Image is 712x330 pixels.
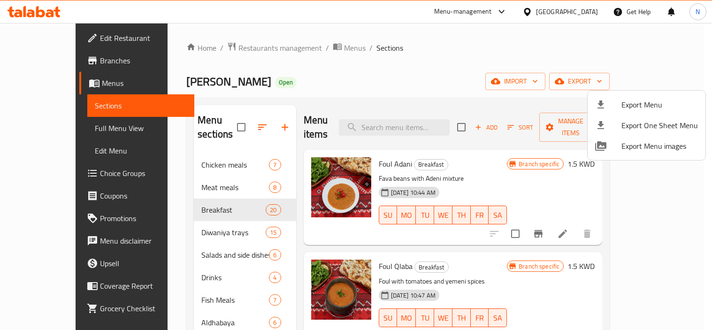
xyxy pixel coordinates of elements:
[621,120,698,131] span: Export One Sheet Menu
[621,99,698,110] span: Export Menu
[588,136,705,156] li: Export Menu images
[621,140,698,152] span: Export Menu images
[588,115,705,136] li: Export one sheet menu items
[588,94,705,115] li: Export menu items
